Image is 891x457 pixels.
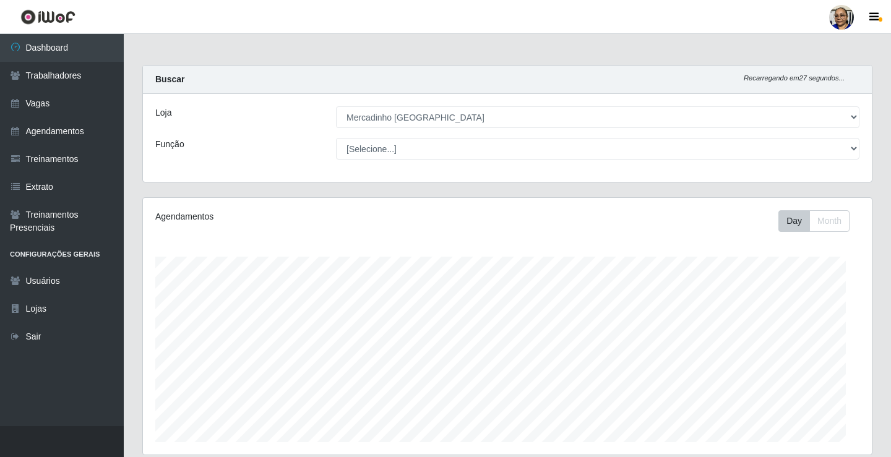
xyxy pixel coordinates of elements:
label: Loja [155,106,171,119]
strong: Buscar [155,74,184,84]
label: Função [155,138,184,151]
div: Toolbar with button groups [778,210,859,232]
button: Month [809,210,850,232]
img: CoreUI Logo [20,9,75,25]
div: First group [778,210,850,232]
div: Agendamentos [155,210,438,223]
button: Day [778,210,810,232]
i: Recarregando em 27 segundos... [744,74,845,82]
